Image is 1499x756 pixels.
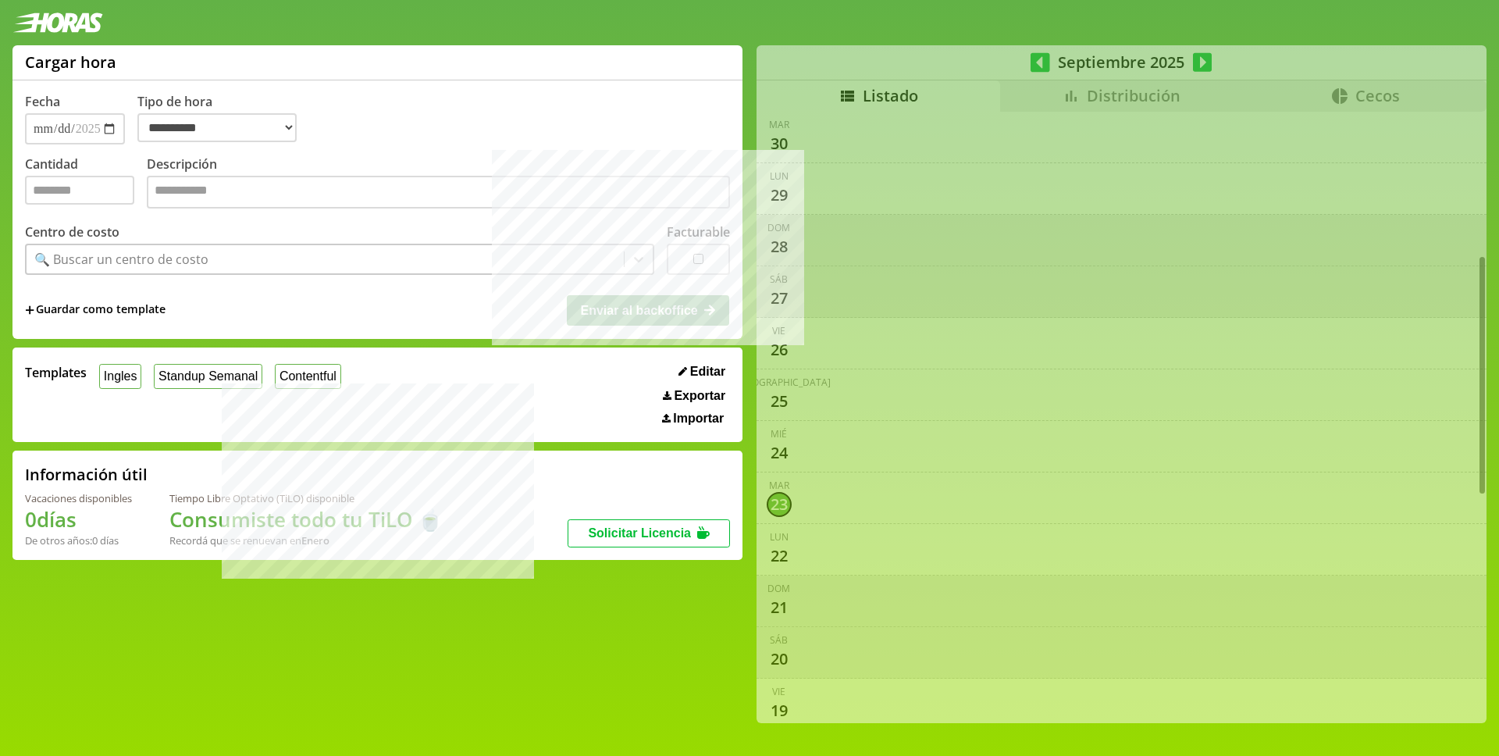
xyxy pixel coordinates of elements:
[667,223,730,241] label: Facturable
[147,176,730,209] textarea: Descripción
[301,533,329,547] b: Enero
[25,301,34,319] span: +
[674,364,730,380] button: Editar
[169,533,443,547] div: Recordá que se renuevan en
[25,364,87,381] span: Templates
[169,491,443,505] div: Tiempo Libre Optativo (TiLO) disponible
[673,412,724,426] span: Importar
[588,526,691,540] span: Solicitar Licencia
[568,519,730,547] button: Solicitar Licencia
[34,251,208,268] div: 🔍 Buscar un centro de costo
[147,155,730,212] label: Descripción
[690,365,725,379] span: Editar
[154,364,262,388] button: Standup Semanal
[25,301,166,319] span: +Guardar como template
[137,113,297,142] select: Tipo de hora
[25,52,116,73] h1: Cargar hora
[25,505,132,533] h1: 0 días
[275,364,341,388] button: Contentful
[12,12,103,33] img: logotipo
[25,491,132,505] div: Vacaciones disponibles
[25,155,147,212] label: Cantidad
[25,533,132,547] div: De otros años: 0 días
[25,464,148,485] h2: Información útil
[99,364,141,388] button: Ingles
[25,176,134,205] input: Cantidad
[25,223,119,241] label: Centro de costo
[25,93,60,110] label: Fecha
[137,93,309,144] label: Tipo de hora
[169,505,443,533] h1: Consumiste todo tu TiLO 🍵
[658,388,730,404] button: Exportar
[674,389,725,403] span: Exportar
